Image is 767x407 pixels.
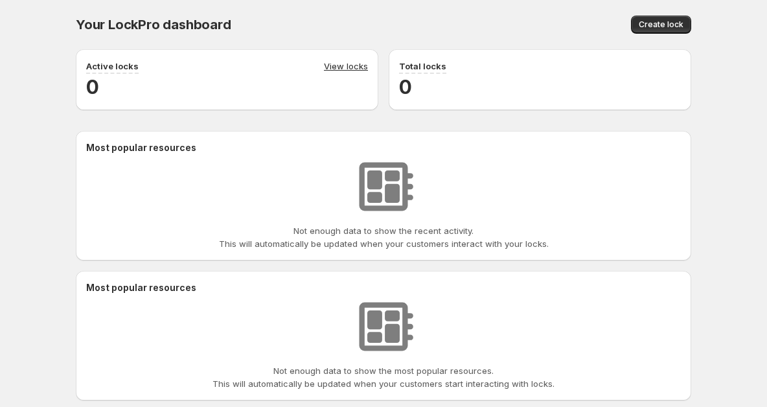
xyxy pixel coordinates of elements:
[86,74,368,100] h2: 0
[351,154,416,219] img: No resources found
[399,74,681,100] h2: 0
[86,281,681,294] h2: Most popular resources
[351,294,416,359] img: No resources found
[86,141,681,154] h2: Most popular resources
[219,224,549,250] p: Not enough data to show the recent activity. This will automatically be updated when your custome...
[631,16,691,34] button: Create lock
[639,19,683,30] span: Create lock
[212,364,555,390] p: Not enough data to show the most popular resources. This will automatically be updated when your ...
[324,60,368,74] a: View locks
[76,17,231,32] span: Your LockPro dashboard
[399,60,446,73] p: Total locks
[86,60,139,73] p: Active locks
